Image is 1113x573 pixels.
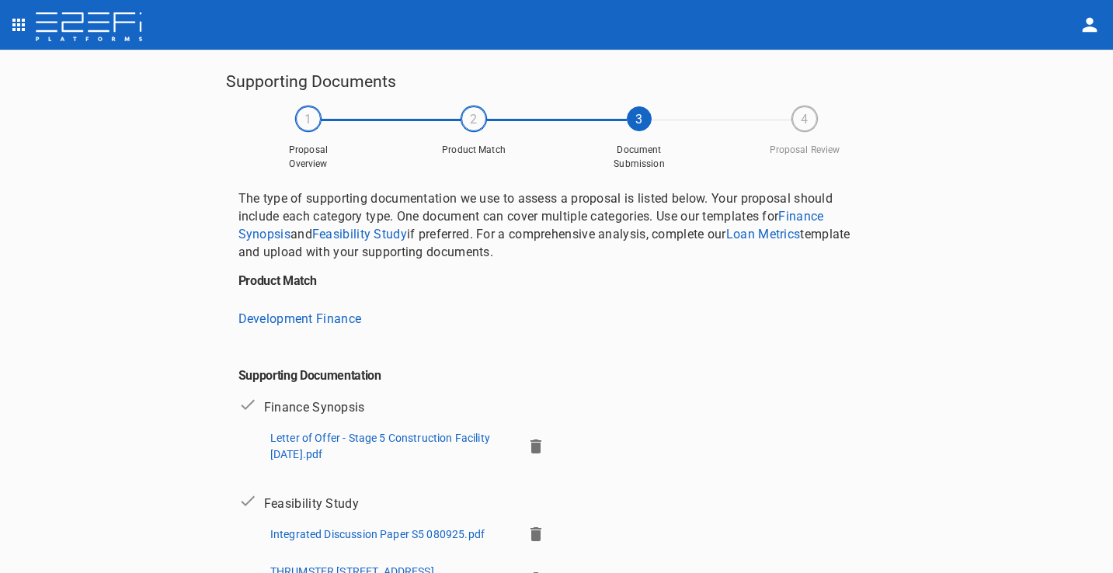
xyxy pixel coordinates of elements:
[264,495,359,512] p: Feasibility Study
[312,227,407,241] a: Feasibility Study
[270,144,347,170] span: Proposal Overview
[435,144,513,157] span: Product Match
[600,144,678,170] span: Document Submission
[238,209,824,241] a: Finance Synopsis
[766,144,843,157] span: Proposal Review
[270,430,510,461] p: Letter of Offer - Stage 5 Construction Facility [DATE].pdf
[238,349,875,383] h6: Supporting Documentation
[264,398,365,416] p: Finance Synopsis
[270,526,485,542] p: Integrated Discussion Paper S5 080925.pdf
[238,189,875,261] p: The type of supporting documentation we use to assess a proposal is listed below. Your proposal s...
[226,68,888,95] h5: Supporting Documents
[264,522,491,547] button: Integrated Discussion Paper S5 080925.pdf
[238,273,875,288] h6: Product Match
[726,227,801,241] a: Loan Metrics
[238,311,362,326] a: Development Finance
[264,425,517,466] button: Letter of Offer - Stage 5 Construction Facility [DATE].pdf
